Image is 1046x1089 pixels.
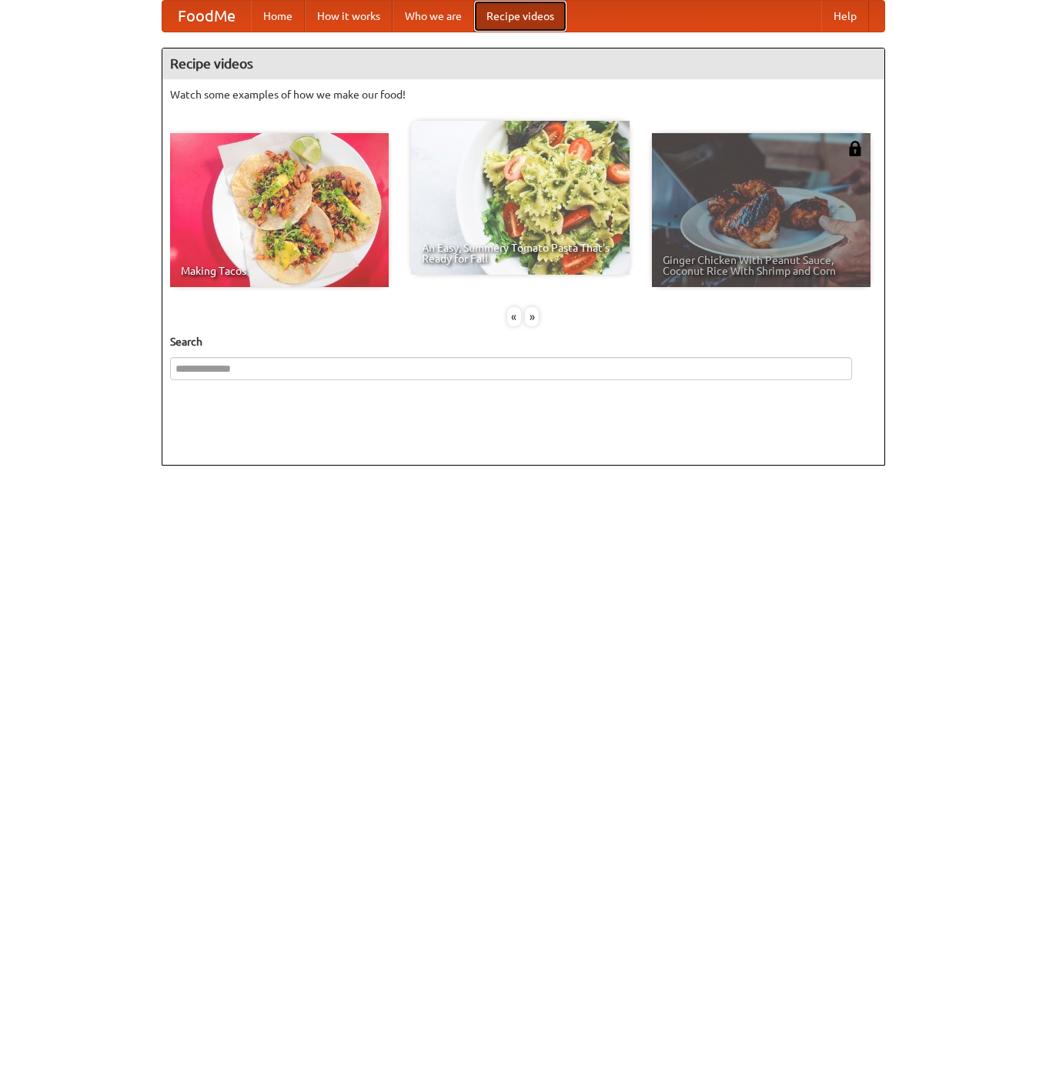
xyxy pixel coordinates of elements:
a: How it works [305,1,393,32]
p: Watch some examples of how we make our food! [170,87,877,102]
span: An Easy, Summery Tomato Pasta That's Ready for Fall [422,242,619,264]
a: Help [821,1,869,32]
div: « [507,307,521,326]
h4: Recipe videos [162,48,884,79]
h5: Search [170,334,877,349]
img: 483408.png [847,141,863,156]
div: » [525,307,539,326]
span: Making Tacos [181,266,378,276]
a: An Easy, Summery Tomato Pasta That's Ready for Fall [411,121,630,275]
a: Making Tacos [170,133,389,287]
a: Home [251,1,305,32]
a: Who we are [393,1,474,32]
a: Recipe videos [474,1,566,32]
a: FoodMe [162,1,251,32]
